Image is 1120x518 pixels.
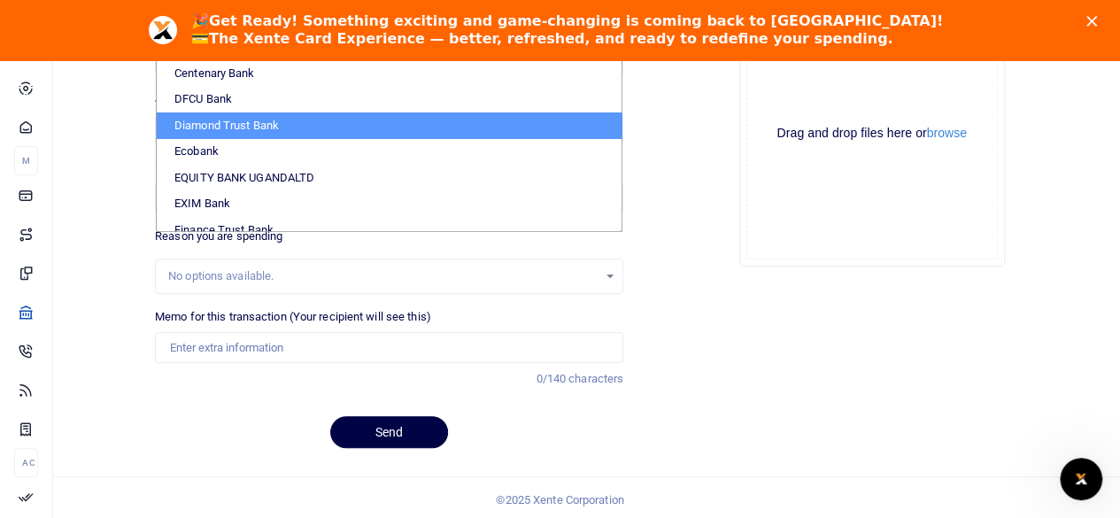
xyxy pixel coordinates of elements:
[168,267,598,285] div: No options available.
[1086,16,1104,27] div: Close
[330,416,448,448] button: Send
[155,228,282,245] label: Reason you are spending
[149,16,177,44] img: Profile image for Aceng
[155,45,382,75] input: Enter account number
[157,190,622,217] li: EXIM Bank
[155,114,623,144] input: UGX
[155,89,283,107] label: Amount you want to send
[155,332,623,362] input: Enter extra information
[155,158,228,176] label: Phone number
[157,165,622,191] li: EQUITY BANK UGANDALTD
[157,217,622,244] li: Finance Trust Bank
[155,308,431,326] label: Memo for this transaction (Your recipient will see this)
[536,372,566,385] span: 0/140
[739,1,1005,267] div: File Uploader
[157,112,622,139] li: Diamond Trust Bank
[14,146,38,175] li: M
[157,60,622,87] li: Centenary Bank
[209,30,892,47] b: The Xente Card Experience — better, refreshed, and ready to redefine your spending.
[927,127,967,139] button: browse
[191,12,943,48] div: 🎉 💳
[157,138,622,165] li: Ecobank
[747,125,997,142] div: Drag and drop files here or
[209,12,943,29] b: Get Ready! Something exciting and game-changing is coming back to [GEOGRAPHIC_DATA]!
[157,86,622,112] li: DFCU Bank
[568,372,623,385] span: characters
[1060,458,1102,500] iframe: Intercom live chat
[155,183,382,213] input: Enter phone number
[14,448,38,477] li: Ac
